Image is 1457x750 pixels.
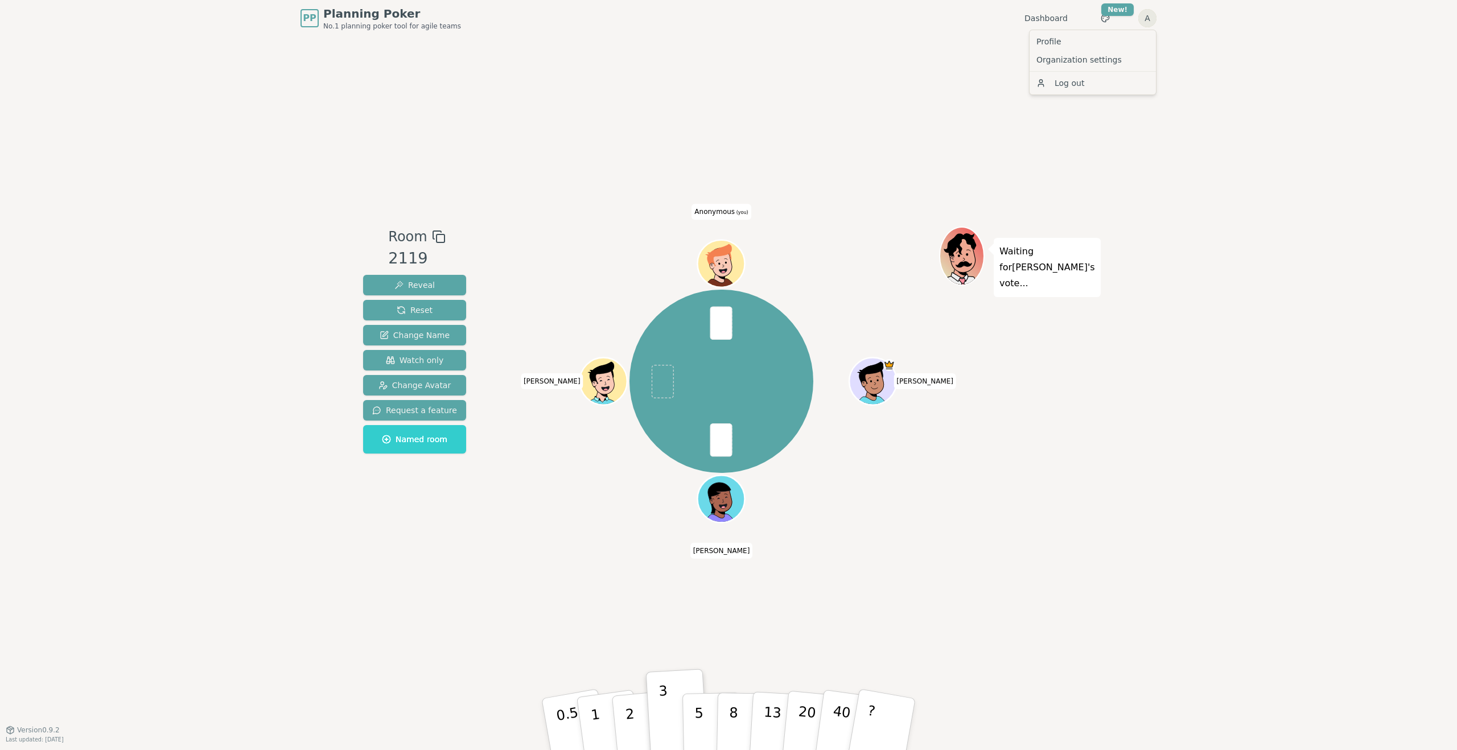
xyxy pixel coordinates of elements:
a: Profile [1032,32,1154,51]
span: Log out [1055,77,1084,89]
p: 3 [658,683,671,745]
a: Organization settings [1032,51,1154,69]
